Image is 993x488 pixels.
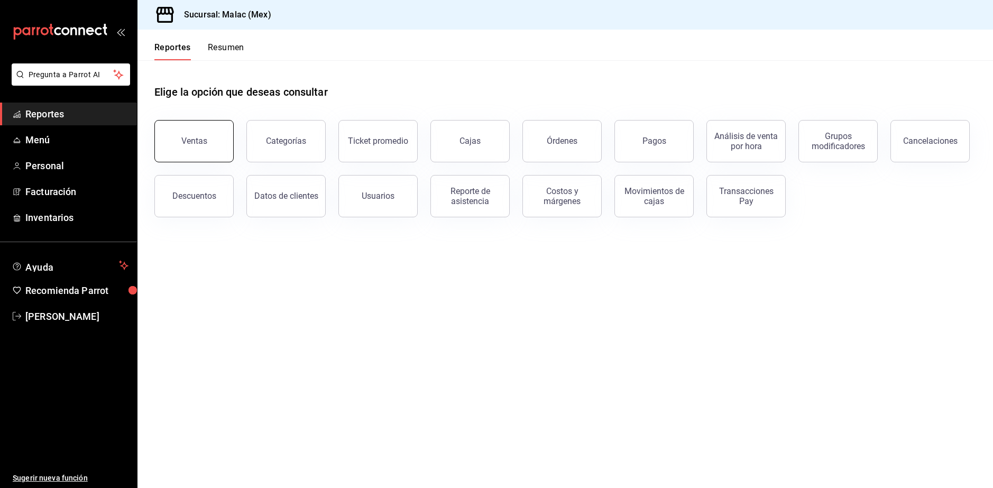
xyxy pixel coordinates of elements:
[154,42,244,60] div: navigation tabs
[547,136,577,146] div: Órdenes
[430,120,510,162] a: Cajas
[25,159,128,173] span: Personal
[172,191,216,201] div: Descuentos
[154,175,234,217] button: Descuentos
[25,107,128,121] span: Reportes
[713,186,779,206] div: Transacciones Pay
[13,473,128,484] span: Sugerir nueva función
[208,42,244,60] button: Resumen
[266,136,306,146] div: Categorías
[614,175,694,217] button: Movimientos de cajas
[362,191,394,201] div: Usuarios
[522,175,602,217] button: Costos y márgenes
[890,120,970,162] button: Cancelaciones
[254,191,318,201] div: Datos de clientes
[25,309,128,324] span: [PERSON_NAME]
[706,120,786,162] button: Análisis de venta por hora
[338,120,418,162] button: Ticket promedio
[522,120,602,162] button: Órdenes
[25,133,128,147] span: Menú
[176,8,271,21] h3: Sucursal: Malac (Mex)
[529,186,595,206] div: Costos y márgenes
[7,77,130,88] a: Pregunta a Parrot AI
[805,131,871,151] div: Grupos modificadores
[614,120,694,162] button: Pagos
[338,175,418,217] button: Usuarios
[798,120,878,162] button: Grupos modificadores
[116,27,125,36] button: open_drawer_menu
[713,131,779,151] div: Análisis de venta por hora
[154,42,191,60] button: Reportes
[181,136,207,146] div: Ventas
[29,69,114,80] span: Pregunta a Parrot AI
[437,186,503,206] div: Reporte de asistencia
[12,63,130,86] button: Pregunta a Parrot AI
[25,185,128,199] span: Facturación
[25,259,115,272] span: Ayuda
[246,175,326,217] button: Datos de clientes
[459,135,481,148] div: Cajas
[25,283,128,298] span: Recomienda Parrot
[154,84,328,100] h1: Elige la opción que deseas consultar
[154,120,234,162] button: Ventas
[348,136,408,146] div: Ticket promedio
[642,136,666,146] div: Pagos
[621,186,687,206] div: Movimientos de cajas
[903,136,958,146] div: Cancelaciones
[430,175,510,217] button: Reporte de asistencia
[706,175,786,217] button: Transacciones Pay
[246,120,326,162] button: Categorías
[25,210,128,225] span: Inventarios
